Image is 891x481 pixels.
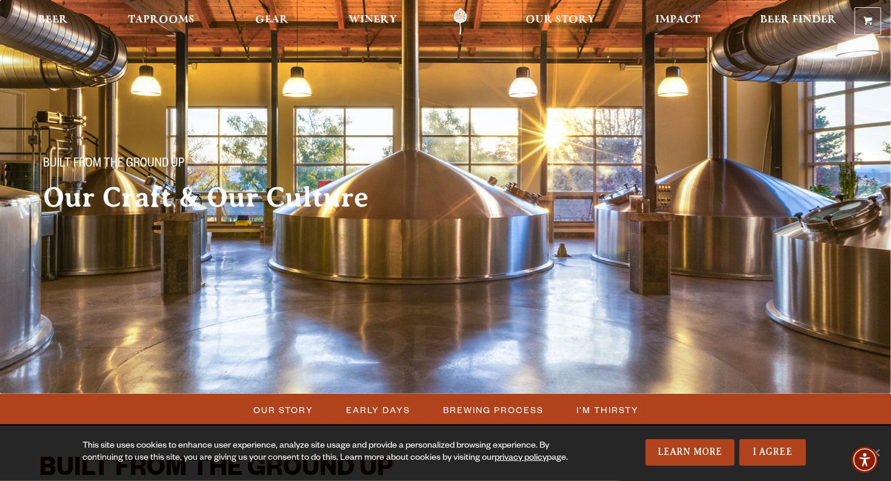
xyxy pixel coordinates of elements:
a: Gear [247,8,296,35]
span: Impact [655,15,700,25]
span: Our Story [253,401,313,419]
a: Taprooms [120,8,202,35]
a: Our Story [518,8,603,35]
span: Brewing Process [443,401,544,419]
span: Our Story [526,15,595,25]
span: Early Days [346,401,410,419]
span: Gear [255,15,289,25]
h2: Our Craft & Our Culture [43,182,421,213]
span: I’m Thirsty [576,401,639,419]
span: Built From The Ground Up [43,157,184,173]
a: Odell Home [438,8,483,35]
a: privacy policy [495,454,547,463]
span: Winery [349,15,397,25]
a: Winery [341,8,405,35]
a: I Agree [739,439,806,466]
a: Beer Finder [753,8,845,35]
a: Our Story [246,401,319,419]
div: This site uses cookies to enhance user experience, analyze site usage and provide a personalized ... [82,440,581,465]
span: Taprooms [128,15,195,25]
a: I’m Thirsty [569,401,645,419]
div: Accessibility Menu [852,446,878,473]
a: Impact [647,8,708,35]
a: Brewing Process [436,401,550,419]
a: Early Days [339,401,416,419]
span: Beer Finder [761,15,837,25]
a: Beer [30,8,76,35]
span: Beer [38,15,68,25]
a: Learn More [646,439,735,466]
